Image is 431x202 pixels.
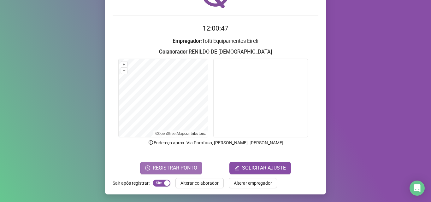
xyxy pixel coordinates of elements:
button: – [121,68,127,74]
div: Open Intercom Messenger [410,181,425,196]
h3: : Totti Equipamentos Eireli [113,37,318,45]
button: editSOLICITAR AJUSTE [229,162,291,174]
span: info-circle [148,140,154,145]
button: REGISTRAR PONTO [140,162,202,174]
p: Endereço aprox. : Via Parafuso, [PERSON_NAME], [PERSON_NAME] [113,139,318,146]
button: Alterar colaborador [175,178,224,188]
time: 12:00:47 [203,25,228,32]
button: Alterar empregador [229,178,277,188]
button: + [121,61,127,67]
span: Alterar empregador [234,180,272,187]
strong: Empregador [173,38,201,44]
span: SOLICITAR AJUSTE [242,164,286,172]
span: edit [234,165,239,170]
li: © contributors. [155,131,206,136]
span: clock-circle [145,165,150,170]
span: Alterar colaborador [180,180,219,187]
label: Sair após registrar [113,178,153,188]
span: REGISTRAR PONTO [153,164,197,172]
a: OpenStreetMap [158,131,184,136]
strong: Colaborador [159,49,187,55]
h3: : RENILDO DE [DEMOGRAPHIC_DATA] [113,48,318,56]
